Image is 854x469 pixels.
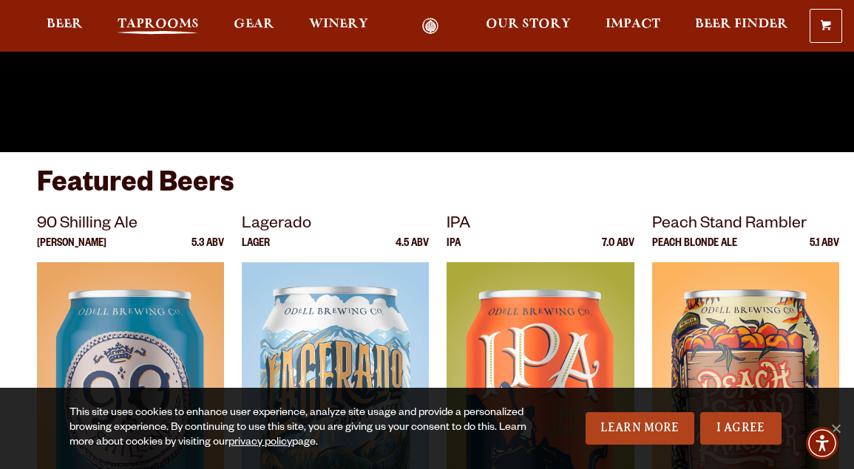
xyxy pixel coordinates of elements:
p: 5.3 ABV [192,239,224,262]
span: Beer Finder [695,18,788,30]
p: Lagerado [242,212,429,239]
p: Peach Stand Rambler [652,212,839,239]
p: IPA [447,239,461,262]
a: Beer [37,18,92,35]
a: Winery [299,18,378,35]
a: Learn More [586,412,694,445]
p: Lager [242,239,270,262]
div: Accessibility Menu [806,427,838,459]
a: I Agree [700,412,782,445]
span: Impact [606,18,660,30]
div: This site uses cookies to enhance user experience, analyze site usage and provide a personalized ... [70,406,538,451]
p: [PERSON_NAME] [37,239,106,262]
a: Odell Home [402,18,458,35]
a: Gear [224,18,284,35]
a: Impact [596,18,670,35]
p: 90 Shilling Ale [37,212,224,239]
h3: Featured Beers [37,167,817,212]
p: Peach Blonde Ale [652,239,737,262]
p: 7.0 ABV [602,239,634,262]
a: Taprooms [108,18,209,35]
a: Beer Finder [685,18,798,35]
a: Our Story [476,18,580,35]
p: 5.1 ABV [810,239,839,262]
p: 4.5 ABV [396,239,429,262]
p: IPA [447,212,634,239]
span: Winery [309,18,368,30]
span: Taprooms [118,18,199,30]
span: Gear [234,18,274,30]
span: Our Story [486,18,571,30]
span: Beer [47,18,83,30]
a: privacy policy [228,437,292,449]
